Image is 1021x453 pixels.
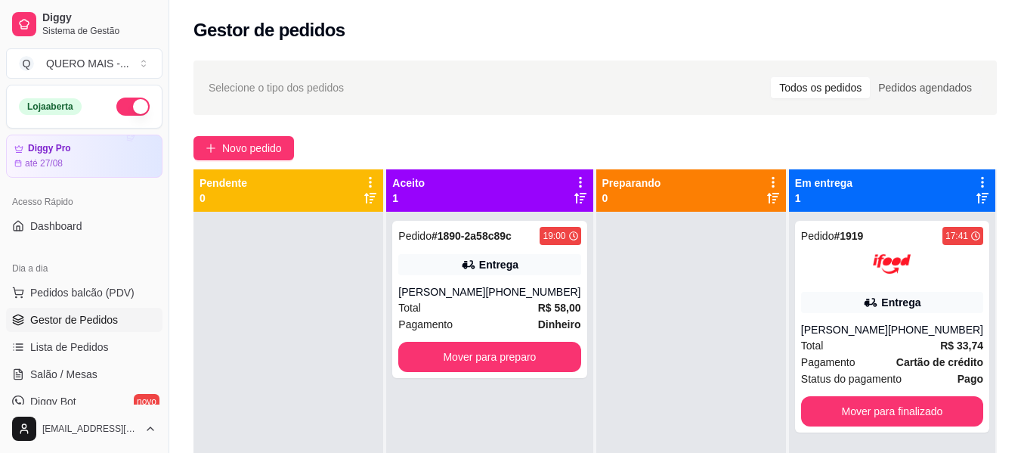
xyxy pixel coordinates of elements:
div: Todos os pedidos [771,77,870,98]
article: Diggy Pro [28,143,71,154]
div: [PHONE_NUMBER] [888,322,983,337]
button: Select a team [6,48,162,79]
div: Loja aberta [19,98,82,115]
p: Em entrega [795,175,852,191]
div: Acesso Rápido [6,190,162,214]
p: Pendente [200,175,247,191]
span: Novo pedido [222,140,282,157]
span: Diggy Bot [30,394,76,409]
a: DiggySistema de Gestão [6,6,162,42]
span: Salão / Mesas [30,367,97,382]
span: Pedidos balcão (PDV) [30,285,135,300]
img: ifood [873,245,911,283]
div: Dia a dia [6,256,162,281]
article: até 27/08 [25,157,63,169]
button: Mover para finalizado [801,396,983,427]
h2: Gestor de pedidos [193,18,345,42]
span: Selecione o tipo dos pedidos [209,79,344,96]
div: 17:41 [945,230,968,242]
span: Sistema de Gestão [42,25,156,37]
span: Diggy [42,11,156,25]
p: 1 [392,191,425,206]
p: 0 [200,191,247,206]
div: Entrega [479,257,518,272]
span: Dashboard [30,219,82,234]
strong: R$ 33,74 [940,340,983,352]
a: Salão / Mesas [6,362,162,386]
span: Total [801,337,824,354]
div: 19:00 [543,230,565,242]
span: [EMAIL_ADDRESS][DOMAIN_NAME] [42,423,138,435]
a: Diggy Botnovo [6,389,162,414]
a: Dashboard [6,214,162,238]
span: Lista de Pedidos [30,340,109,355]
a: Gestor de Pedidos [6,308,162,332]
p: Aceito [392,175,425,191]
p: 1 [795,191,852,206]
span: plus [206,143,216,154]
span: Total [398,299,421,316]
div: [PERSON_NAME] [398,284,485,299]
span: Pagamento [801,354,855,371]
button: Alterar Status [116,98,150,116]
strong: # 1919 [834,230,863,242]
strong: R$ 58,00 [538,302,581,314]
button: Pedidos balcão (PDV) [6,281,162,305]
a: Diggy Proaté 27/08 [6,135,162,178]
span: Pagamento [398,316,453,333]
button: [EMAIL_ADDRESS][DOMAIN_NAME] [6,411,162,447]
span: Pedido [398,230,432,242]
strong: # 1890-2a58c89c [432,230,512,242]
span: Pedido [801,230,834,242]
span: Q [19,56,34,71]
button: Mover para preparo [398,342,580,372]
div: Entrega [881,295,920,310]
div: Pedidos agendados [870,77,980,98]
div: [PERSON_NAME] [801,322,888,337]
a: Lista de Pedidos [6,335,162,359]
strong: Dinheiro [538,318,581,330]
p: 0 [602,191,661,206]
span: Status do pagamento [801,371,902,387]
p: Preparando [602,175,661,191]
span: Gestor de Pedidos [30,312,118,327]
div: QUERO MAIS - ... [46,56,129,71]
div: [PHONE_NUMBER] [485,284,580,299]
button: Novo pedido [193,136,294,160]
